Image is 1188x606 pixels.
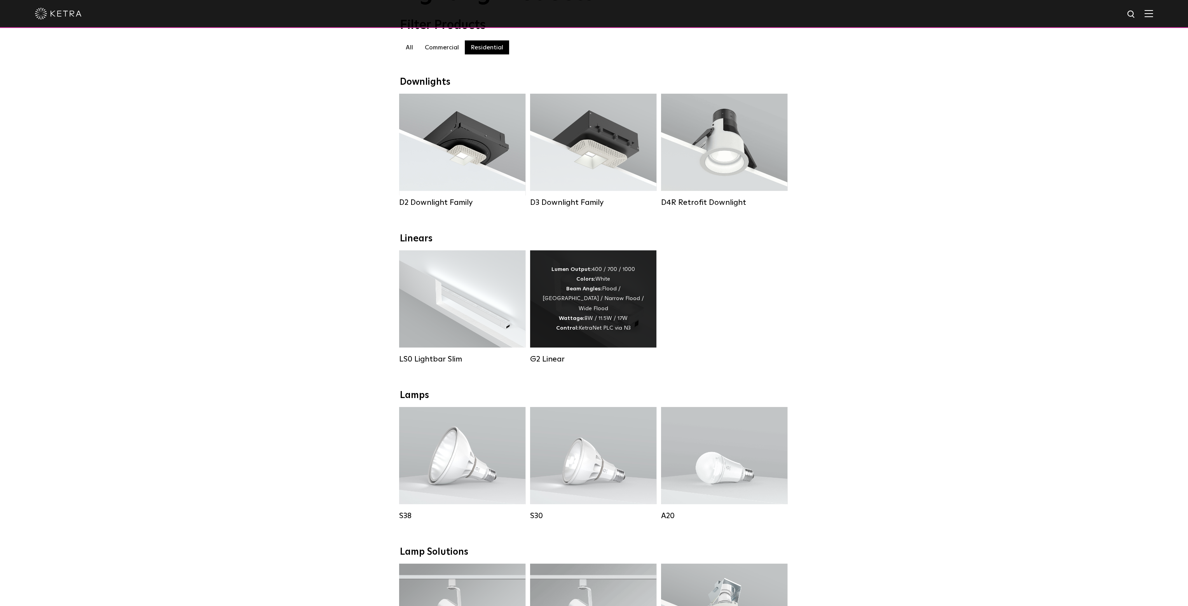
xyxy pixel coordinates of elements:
[542,265,645,333] div: 400 / 700 / 1000 White Flood / [GEOGRAPHIC_DATA] / Narrow Flood / Wide Flood 8W / 11.5W / 17W Ket...
[465,40,509,54] label: Residential
[530,198,656,207] div: D3 Downlight Family
[551,267,592,272] strong: Lumen Output:
[661,511,787,520] div: A20
[399,407,525,520] a: S38 Lumen Output:1100Colors:White / BlackBase Type:E26 Edison Base / GU24Beam Angles:10° / 25° / ...
[35,8,82,19] img: ketra-logo-2019-white
[530,250,656,364] a: G2 Linear Lumen Output:400 / 700 / 1000Colors:WhiteBeam Angles:Flood / [GEOGRAPHIC_DATA] / Narrow...
[400,40,419,54] label: All
[399,198,525,207] div: D2 Downlight Family
[1127,10,1136,19] img: search icon
[530,94,656,207] a: D3 Downlight Family Lumen Output:700 / 900 / 1100Colors:White / Black / Silver / Bronze / Paintab...
[399,355,525,364] div: LS0 Lightbar Slim
[576,276,595,282] strong: Colors:
[566,286,602,292] strong: Beam Angles:
[399,511,525,520] div: S38
[661,407,787,520] a: A20 Lumen Output:600 / 800Colors:White / BlackBase Type:E26 Edison Base / GU24Beam Angles:Omni-Di...
[1144,10,1153,17] img: Hamburger%20Nav.svg
[399,250,525,364] a: LS0 Lightbar Slim Lumen Output:200 / 350Colors:White / BlackControl:X96 Controller
[530,355,656,364] div: G2 Linear
[556,325,579,331] strong: Control:
[400,77,789,88] div: Downlights
[530,511,656,520] div: S30
[399,94,525,207] a: D2 Downlight Family Lumen Output:1200Colors:White / Black / Gloss Black / Silver / Bronze / Silve...
[530,407,656,520] a: S30 Lumen Output:1100Colors:White / BlackBase Type:E26 Edison Base / GU24Beam Angles:15° / 25° / ...
[400,390,789,401] div: Lamps
[661,198,787,207] div: D4R Retrofit Downlight
[661,94,787,207] a: D4R Retrofit Downlight Lumen Output:800Colors:White / BlackBeam Angles:15° / 25° / 40° / 60°Watta...
[559,316,584,321] strong: Wattage:
[419,40,465,54] label: Commercial
[400,233,789,244] div: Linears
[400,547,789,558] div: Lamp Solutions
